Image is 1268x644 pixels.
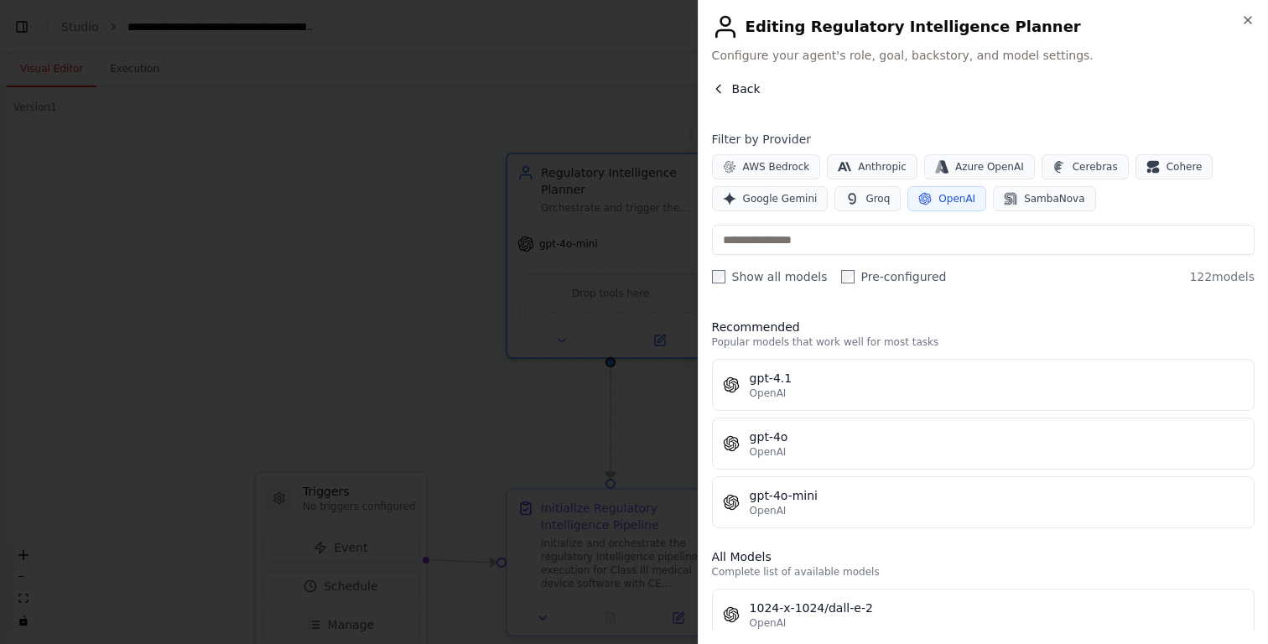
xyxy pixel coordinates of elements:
[750,616,787,630] span: OpenAI
[712,418,1255,470] button: gpt-4oOpenAI
[712,548,1255,565] h3: All Models
[938,192,975,205] span: OpenAI
[712,131,1255,148] h4: Filter by Provider
[712,13,1255,40] h2: Editing Regulatory Intelligence Planner
[712,359,1255,411] button: gpt-4.1OpenAI
[1073,160,1118,174] span: Cerebras
[1042,154,1129,179] button: Cerebras
[907,186,986,211] button: OpenAI
[993,186,1095,211] button: SambaNova
[712,335,1255,349] p: Popular models that work well for most tasks
[841,270,855,283] input: Pre-configured
[827,154,917,179] button: Anthropic
[955,160,1024,174] span: Azure OpenAI
[712,589,1255,641] button: 1024-x-1024/dall-e-2OpenAI
[712,319,1255,335] h3: Recommended
[712,80,761,97] button: Back
[750,370,1244,387] div: gpt-4.1
[712,154,821,179] button: AWS Bedrock
[732,80,761,97] span: Back
[750,487,1244,504] div: gpt-4o-mini
[1135,154,1213,179] button: Cohere
[1167,160,1203,174] span: Cohere
[858,160,907,174] span: Anthropic
[750,428,1244,445] div: gpt-4o
[750,445,787,459] span: OpenAI
[743,192,818,205] span: Google Gemini
[712,476,1255,528] button: gpt-4o-miniOpenAI
[712,268,828,285] label: Show all models
[712,47,1255,64] span: Configure your agent's role, goal, backstory, and model settings.
[841,268,947,285] label: Pre-configured
[865,192,890,205] span: Groq
[743,160,810,174] span: AWS Bedrock
[712,186,829,211] button: Google Gemini
[924,154,1035,179] button: Azure OpenAI
[750,600,1244,616] div: 1024-x-1024/dall-e-2
[712,270,725,283] input: Show all models
[1024,192,1084,205] span: SambaNova
[712,565,1255,579] p: Complete list of available models
[1189,268,1255,285] span: 122 models
[750,504,787,517] span: OpenAI
[834,186,901,211] button: Groq
[750,387,787,400] span: OpenAI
